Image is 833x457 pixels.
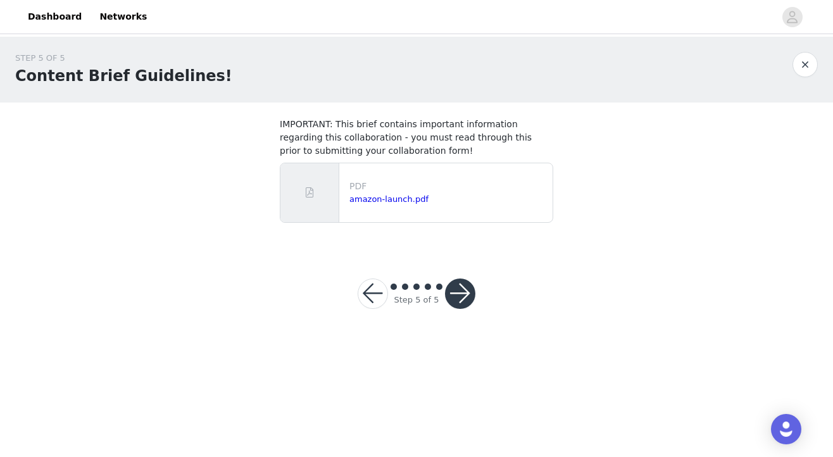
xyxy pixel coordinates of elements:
[349,194,429,204] a: amazon-launch.pdf
[349,180,548,193] p: PDF
[15,52,232,65] div: STEP 5 OF 5
[20,3,89,31] a: Dashboard
[280,118,553,158] h4: IMPORTANT: This brief contains important information regarding this collaboration - you must read...
[15,65,232,87] h1: Content Brief Guidelines!
[394,294,439,306] div: Step 5 of 5
[786,7,798,27] div: avatar
[771,414,801,444] div: Open Intercom Messenger
[92,3,154,31] a: Networks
